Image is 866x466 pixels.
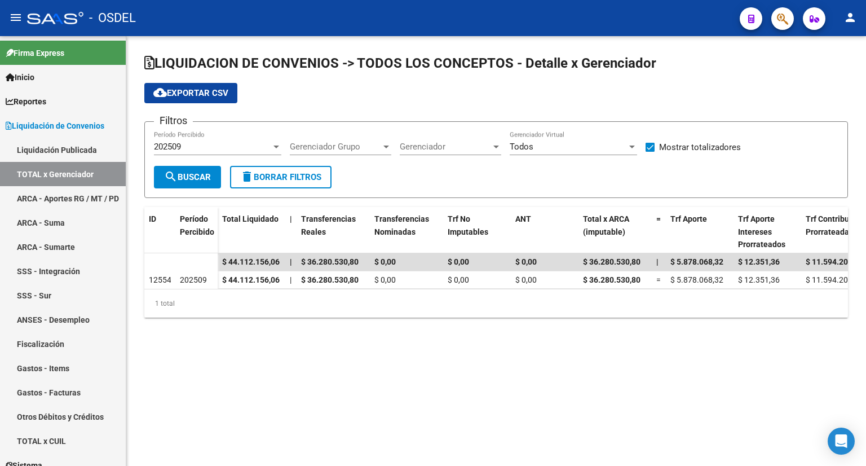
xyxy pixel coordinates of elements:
span: 12554 [149,275,171,284]
span: - OSDEL [89,6,136,30]
span: $ 11.594.208,14 [806,275,863,284]
mat-icon: delete [240,170,254,183]
span: $ 0,00 [448,257,469,266]
mat-icon: person [843,11,857,24]
span: Gerenciador Grupo [290,142,381,152]
datatable-header-cell: Período Percibido [175,207,218,254]
button: Buscar [154,166,221,188]
span: $ 44.112.156,06 [222,257,280,266]
datatable-header-cell: Trf Aporte Intereses Prorrateados [734,207,801,257]
span: Buscar [164,172,211,182]
mat-icon: menu [9,11,23,24]
span: $ 36.280.530,80 [301,257,359,266]
span: Reportes [6,95,46,108]
button: Exportar CSV [144,83,237,103]
span: Todos [510,142,533,152]
span: 202509 [180,275,207,284]
span: Período Percibido [180,214,214,236]
datatable-header-cell: Total x ARCA (imputable) [578,207,652,257]
span: $ 36.280.530,80 [583,275,640,284]
span: | [656,257,659,266]
span: LIQUIDACION DE CONVENIOS -> TODOS LOS CONCEPTOS - Detalle x Gerenciador [144,55,656,71]
span: Transferencias Reales [301,214,356,236]
span: Inicio [6,71,34,83]
span: Borrar Filtros [240,172,321,182]
span: Liquidación de Convenios [6,120,104,132]
span: $ 36.280.530,80 [301,275,359,284]
span: Transferencias Nominadas [374,214,429,236]
span: ANT [515,214,531,223]
span: Firma Express [6,47,64,59]
span: 202509 [154,142,181,152]
mat-icon: search [164,170,178,183]
datatable-header-cell: Transferencias Reales [297,207,370,257]
h3: Filtros [154,113,193,129]
span: $ 36.280.530,80 [583,257,640,266]
datatable-header-cell: = [652,207,666,257]
span: Gerenciador [400,142,491,152]
datatable-header-cell: ANT [511,207,578,257]
span: $ 44.112.156,06 [222,275,280,284]
div: 1 total [144,289,848,318]
span: $ 0,00 [515,275,537,284]
datatable-header-cell: Transferencias Nominadas [370,207,443,257]
span: Trf Contribucion Prorrateada [806,214,864,236]
span: $ 12.351,36 [738,257,780,266]
span: | [290,257,292,266]
span: Trf No Imputables [448,214,488,236]
datatable-header-cell: Trf Aporte [666,207,734,257]
span: Exportar CSV [153,88,228,98]
datatable-header-cell: ID [144,207,175,254]
span: Mostrar totalizadores [659,140,741,154]
span: $ 0,00 [448,275,469,284]
span: $ 5.878.068,32 [670,275,723,284]
span: $ 12.351,36 [738,275,780,284]
span: = [656,275,661,284]
span: | [290,275,291,284]
span: Trf Aporte Intereses Prorrateados [738,214,785,249]
span: $ 0,00 [374,275,396,284]
span: = [656,214,661,223]
button: Borrar Filtros [230,166,332,188]
span: Total x ARCA (imputable) [583,214,629,236]
span: | [290,214,292,223]
span: $ 5.878.068,32 [670,257,723,266]
span: ID [149,214,156,223]
mat-icon: cloud_download [153,86,167,99]
span: $ 0,00 [374,257,396,266]
span: $ 11.594.208,14 [806,257,863,266]
datatable-header-cell: Trf No Imputables [443,207,511,257]
datatable-header-cell: | [285,207,297,257]
span: $ 0,00 [515,257,537,266]
div: Open Intercom Messenger [828,428,855,455]
span: Trf Aporte [670,214,707,223]
datatable-header-cell: Total Liquidado [218,207,285,257]
span: Total Liquidado [222,214,279,223]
